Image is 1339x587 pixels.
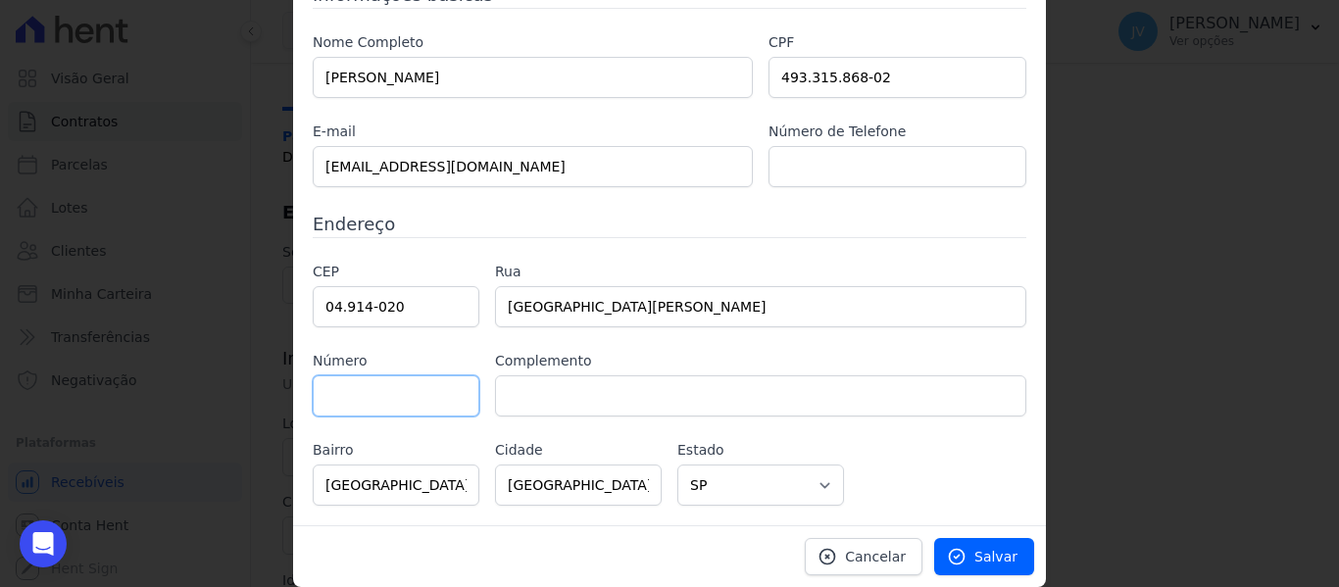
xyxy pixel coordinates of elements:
[313,262,479,282] label: CEP
[313,440,479,461] label: Bairro
[805,538,922,575] a: Cancelar
[495,351,1026,371] label: Complemento
[313,351,479,371] label: Número
[313,211,1026,237] h3: Endereço
[313,286,479,327] input: 00.000-000
[495,262,1026,282] label: Rua
[20,520,67,567] div: Open Intercom Messenger
[313,122,753,142] label: E-mail
[769,122,1026,142] label: Número de Telefone
[934,538,1034,575] a: Salvar
[495,440,662,461] label: Cidade
[845,547,906,566] span: Cancelar
[974,547,1017,566] span: Salvar
[677,440,844,461] label: Estado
